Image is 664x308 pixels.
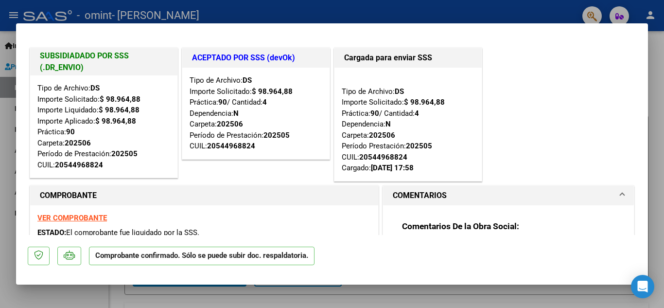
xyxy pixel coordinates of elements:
strong: 4 [415,109,419,118]
div: 20544968824 [359,152,407,163]
div: 20544968824 [207,141,255,152]
strong: 202506 [217,120,243,128]
strong: DS [243,76,252,85]
strong: $ 98.964,88 [95,117,136,126]
div: Tipo de Archivo: Importe Solicitado: Práctica: / Cantidad: Dependencia: Carpeta: Período Prestaci... [342,75,474,174]
strong: 202506 [65,139,91,147]
strong: 90 [66,127,75,136]
p: Comprobante confirmado. Sólo se puede subir doc. respaldatoria. [89,247,315,266]
h1: ACEPTADO POR SSS (devOk) [192,52,320,64]
strong: $ 98.964,88 [252,87,293,96]
strong: 202505 [111,149,138,158]
strong: 202506 [369,131,395,140]
mat-expansion-panel-header: COMENTARIOS [383,186,634,205]
strong: [DATE] 17:58 [371,163,414,172]
strong: 4 [262,98,267,107]
h1: Cargada para enviar SSS [344,52,472,64]
strong: 202505 [263,131,290,140]
strong: 90 [370,109,379,118]
strong: 90 [218,98,227,107]
a: VER COMPROBANTE [37,214,107,222]
strong: $ 98.964,88 [99,106,140,114]
div: Tipo de Archivo: Importe Solicitado: Práctica: / Cantidad: Dependencia: Carpeta: Período de Prest... [190,75,322,152]
strong: COMPROBANTE [40,191,97,200]
span: El comprobante fue liquidado por la SSS. [66,228,199,237]
span: ESTADO: [37,228,66,237]
strong: DS [395,87,404,96]
div: Tipo de Archivo: Importe Solicitado: Importe Liquidado: Importe Aplicado: Práctica: Carpeta: Perí... [37,83,170,170]
strong: Comentarios De la Obra Social: [402,221,519,231]
h1: COMENTARIOS [393,190,447,201]
h1: SUBSIDIADADO POR SSS (.DR_ENVIO) [40,50,168,73]
div: 20544968824 [55,160,103,171]
strong: N [233,109,239,118]
strong: $ 98.964,88 [100,95,140,104]
strong: $ 98.964,88 [404,98,445,107]
strong: DS [90,84,100,92]
strong: N [385,120,391,128]
div: Open Intercom Messenger [631,275,654,298]
strong: 202505 [406,142,432,150]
